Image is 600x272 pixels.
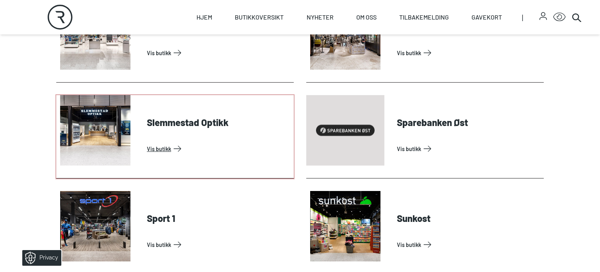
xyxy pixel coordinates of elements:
[397,47,541,59] a: Vis Butikk: Slemmestad Belysning
[147,238,291,251] a: Vis Butikk: Sport 1
[147,47,291,59] a: Vis Butikk: Skin Tonic
[397,238,541,251] a: Vis Butikk: Sunkost
[147,142,291,155] a: Vis Butikk: Slemmestad Optikk
[553,11,566,23] button: Open Accessibility Menu
[397,142,541,155] a: Vis Butikk: Sparebanken Øst
[8,247,71,268] iframe: Manage Preferences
